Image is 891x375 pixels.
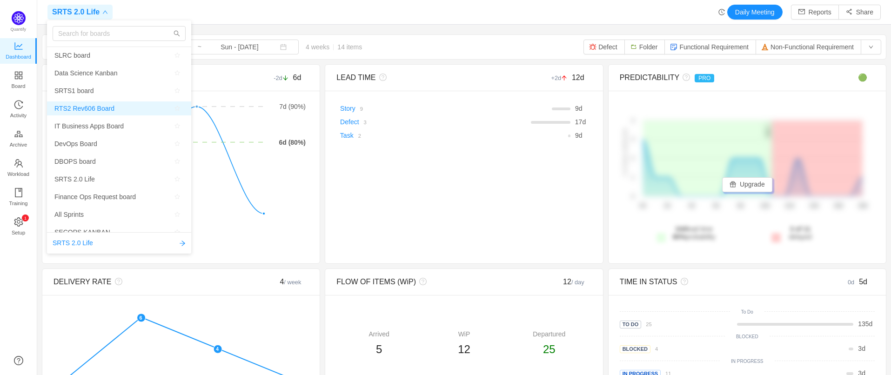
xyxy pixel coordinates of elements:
[179,240,186,247] i: icon: arrow-right
[54,208,84,221] span: All Sprints
[376,74,387,81] i: icon: question-circle
[202,42,277,52] input: End date
[14,130,23,148] a: Archive
[507,329,592,339] div: Departured
[575,105,583,112] span: d
[171,85,184,96] button: icon: star
[54,119,124,133] span: IT Business Apps Board
[360,106,363,112] small: 9
[858,345,865,352] span: d
[14,71,23,80] i: icon: appstore
[791,5,839,20] button: icon: mailReports
[171,138,184,149] button: icon: star
[14,71,23,90] a: Board
[14,129,23,139] i: icon: gold
[54,84,94,98] span: SRTS1 board
[675,225,686,233] strong: 10d
[664,202,670,209] tspan: 2d
[364,120,367,125] small: 3
[858,320,869,328] span: 135
[14,100,23,119] a: Activity
[340,118,359,126] a: Defect
[376,343,382,355] span: 5
[664,40,756,54] button: Functional Requirement
[354,132,361,139] a: 2
[10,106,27,125] span: Activity
[838,5,881,20] button: icon: share-altShare
[54,154,96,168] span: DBOPS board
[54,101,114,115] span: RTS2 Rev606 Board
[54,172,95,186] span: SRTS 2.0 Life
[422,329,507,339] div: WiP
[583,40,624,54] button: Defect
[340,132,354,139] a: Task
[631,194,634,199] tspan: 0
[171,103,184,114] button: icon: star
[631,137,634,142] tspan: 3
[14,356,23,365] a: icon: question-circle
[641,320,651,328] a: 25
[575,132,579,139] span: 9
[589,43,596,51] img: 10303
[784,202,794,209] tspan: 12d
[102,9,108,15] i: icon: down
[12,11,26,25] img: Quantify
[171,121,184,132] button: icon: star
[53,238,93,248] span: SRTS 2.0 Life
[718,9,725,15] i: icon: history
[54,190,136,204] span: Finance Ops Request board
[741,309,753,315] small: To Do
[624,40,665,54] button: Folder
[760,202,770,209] tspan: 10d
[355,105,363,112] a: 9
[358,133,361,139] small: 2
[695,74,714,82] span: PRO
[54,225,110,239] span: SECOPS KANBAN
[14,218,23,236] a: icon: settingSetup
[571,279,584,286] small: / day
[54,137,97,151] span: DevOps Board
[639,202,645,209] tspan: 0d
[14,217,23,227] i: icon: setting
[112,278,122,285] i: icon: question-circle
[543,343,556,355] span: 25
[679,74,690,81] i: icon: question-circle
[650,345,658,352] a: 4
[171,209,184,220] button: icon: star
[14,188,23,197] i: icon: book
[737,202,743,209] tspan: 8d
[858,74,867,81] span: 🟢
[171,227,184,238] button: icon: star
[575,118,586,126] span: d
[340,105,355,112] a: Story
[789,225,812,241] span: delayed
[10,135,27,154] span: Archive
[620,321,642,328] span: To Do
[551,74,572,81] small: +2d
[722,177,772,192] button: icon: giftUpgrade
[171,191,184,202] button: icon: star
[416,278,427,285] i: icon: question-circle
[859,278,867,286] span: 5d
[171,174,184,185] button: icon: star
[54,276,245,288] div: DELIVERY RATE
[858,202,867,209] tspan: 18d
[14,159,23,168] i: icon: team
[14,188,23,207] a: Training
[858,345,862,352] span: 3
[646,321,651,327] small: 25
[848,279,859,286] small: 0d
[861,40,881,54] button: icon: down
[53,238,186,248] a: SRTS 2.0 Lifeicon: arrow-right
[171,156,184,167] button: icon: star
[688,202,694,209] tspan: 4d
[336,329,422,339] div: Arrived
[631,174,634,180] tspan: 1
[833,202,843,209] tspan: 16d
[736,334,758,339] small: BLOCKED
[53,26,186,41] input: Search for boards
[572,74,584,81] span: 12d
[670,43,677,51] img: 10306
[713,202,719,209] tspan: 6d
[756,40,861,54] button: Non-Functional Requirement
